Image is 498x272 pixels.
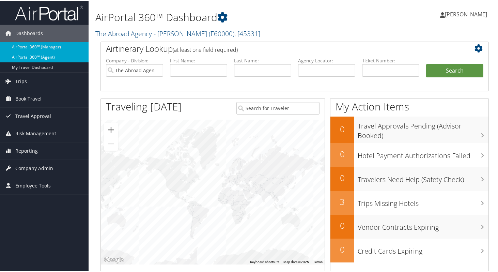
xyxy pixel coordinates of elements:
span: (at least one field required) [173,45,238,53]
a: Terms (opens in new tab) [313,259,323,263]
h3: Hotel Payment Authorizations Failed [358,147,488,160]
span: Employee Tools [15,177,51,194]
a: 0Hotel Payment Authorizations Failed [330,142,488,166]
a: 3Trips Missing Hotels [330,190,488,214]
h3: Travel Approvals Pending (Advisor Booked) [358,117,488,140]
a: 0Credit Cards Expiring [330,238,488,262]
h3: Vendor Contracts Expiring [358,218,488,231]
button: Zoom in [104,122,118,136]
h2: 0 [330,123,354,134]
label: Ticket Number: [362,57,419,63]
a: 0Travelers Need Help (Safety Check) [330,166,488,190]
img: Google [103,255,125,264]
h3: Trips Missing Hotels [358,195,488,208]
label: First Name: [170,57,227,63]
input: Search for Traveler [236,101,320,114]
label: Company - Division: [106,57,163,63]
span: Travel Approval [15,107,51,124]
a: Open this area in Google Maps (opens a new window) [103,255,125,264]
span: Book Travel [15,90,42,107]
span: Dashboards [15,24,43,41]
label: Agency Locator: [298,57,355,63]
h1: AirPortal 360™ Dashboard [95,10,361,24]
a: The Abroad Agency - [PERSON_NAME] [95,28,260,37]
button: Search [426,63,483,77]
h2: 0 [330,219,354,231]
h1: Traveling [DATE] [106,99,182,113]
span: Map data ©2025 [283,259,309,263]
span: Trips [15,72,27,89]
img: airportal-logo.png [15,4,83,20]
a: [PERSON_NAME] [440,3,494,24]
h3: Credit Cards Expiring [358,242,488,255]
span: [PERSON_NAME] [445,10,487,17]
span: Risk Management [15,124,56,141]
h2: 0 [330,243,354,255]
h2: 0 [330,148,354,159]
a: 0Travel Approvals Pending (Advisor Booked) [330,116,488,142]
span: Company Admin [15,159,53,176]
h2: 0 [330,171,354,183]
button: Zoom out [104,136,118,150]
h2: 3 [330,195,354,207]
span: Reporting [15,142,38,159]
label: Last Name: [234,57,291,63]
span: , [ 45331 ] [234,28,260,37]
a: 0Vendor Contracts Expiring [330,214,488,238]
h2: Airtinerary Lookup [106,42,451,54]
span: ( F60000 ) [209,28,234,37]
h1: My Action Items [330,99,488,113]
button: Keyboard shortcuts [250,259,279,264]
h3: Travelers Need Help (Safety Check) [358,171,488,184]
